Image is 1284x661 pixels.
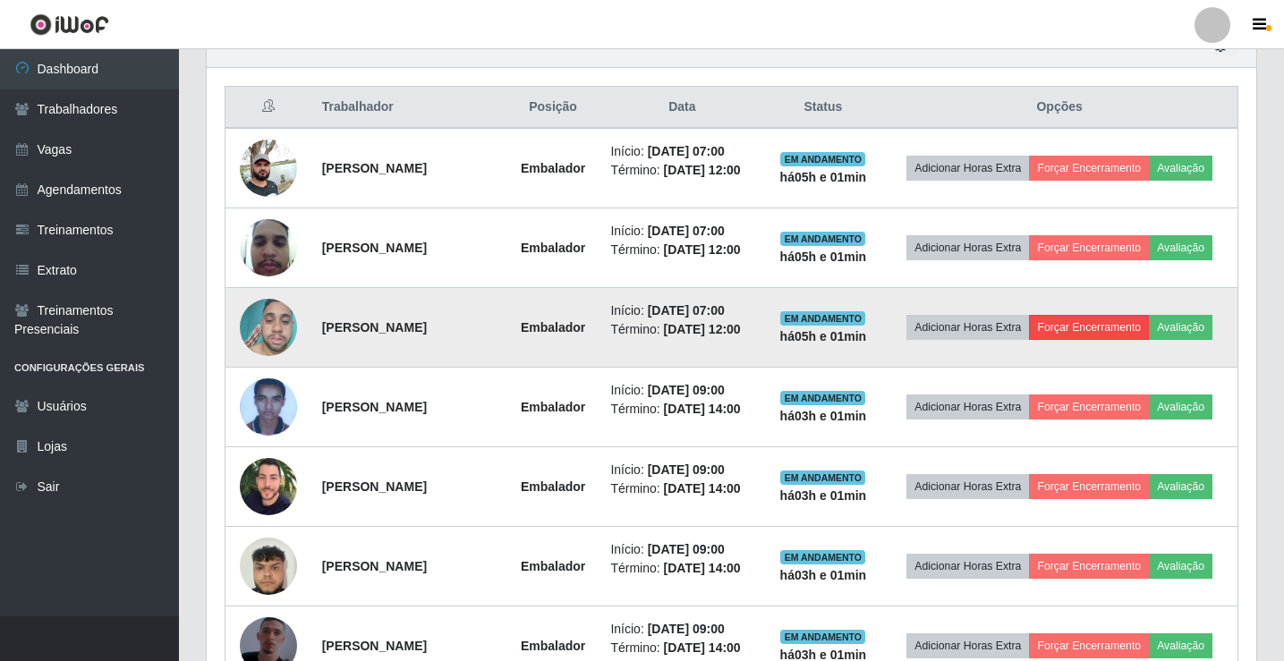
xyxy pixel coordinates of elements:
[1029,474,1149,499] button: Forçar Encerramento
[610,620,753,639] li: Início:
[664,481,741,496] time: [DATE] 14:00
[322,479,427,494] strong: [PERSON_NAME]
[521,559,585,573] strong: Embalador
[780,488,867,503] strong: há 03 h e 01 min
[664,402,741,416] time: [DATE] 14:00
[664,322,741,336] time: [DATE] 12:00
[780,232,865,246] span: EM ANDAMENTO
[240,209,297,285] img: 1708837216979.jpeg
[322,161,427,175] strong: [PERSON_NAME]
[648,224,725,238] time: [DATE] 07:00
[780,568,867,582] strong: há 03 h e 01 min
[599,87,764,129] th: Data
[906,474,1029,499] button: Adicionar Horas Extra
[780,630,865,644] span: EM ANDAMENTO
[780,152,865,166] span: EM ANDAMENTO
[648,144,725,158] time: [DATE] 07:00
[1029,394,1149,419] button: Forçar Encerramento
[648,542,725,556] time: [DATE] 09:00
[780,391,865,405] span: EM ANDAMENTO
[664,640,741,655] time: [DATE] 14:00
[521,320,585,335] strong: Embalador
[240,290,297,366] img: 1748551724527.jpeg
[521,161,585,175] strong: Embalador
[906,235,1029,260] button: Adicionar Horas Extra
[610,142,753,161] li: Início:
[764,87,881,129] th: Status
[780,170,867,184] strong: há 05 h e 01 min
[322,241,427,255] strong: [PERSON_NAME]
[521,241,585,255] strong: Embalador
[1149,554,1212,579] button: Avaliação
[521,400,585,414] strong: Embalador
[648,383,725,397] time: [DATE] 09:00
[322,559,427,573] strong: [PERSON_NAME]
[648,462,725,477] time: [DATE] 09:00
[311,87,506,129] th: Trabalhador
[610,639,753,657] li: Término:
[610,161,753,180] li: Término:
[610,400,753,419] li: Término:
[906,315,1029,340] button: Adicionar Horas Extra
[240,370,297,445] img: 1673386012464.jpeg
[1029,235,1149,260] button: Forçar Encerramento
[1149,474,1212,499] button: Avaliação
[610,559,753,578] li: Término:
[780,311,865,326] span: EM ANDAMENTO
[610,461,753,479] li: Início:
[1029,315,1149,340] button: Forçar Encerramento
[610,320,753,339] li: Término:
[1149,394,1212,419] button: Avaliação
[610,540,753,559] li: Início:
[648,303,725,318] time: [DATE] 07:00
[906,633,1029,658] button: Adicionar Horas Extra
[906,394,1029,419] button: Adicionar Horas Extra
[240,451,297,521] img: 1683118670739.jpeg
[780,409,867,423] strong: há 03 h e 01 min
[664,561,741,575] time: [DATE] 14:00
[610,381,753,400] li: Início:
[906,554,1029,579] button: Adicionar Horas Extra
[322,639,427,653] strong: [PERSON_NAME]
[1029,554,1149,579] button: Forçar Encerramento
[1029,156,1149,181] button: Forçar Encerramento
[30,13,109,36] img: CoreUI Logo
[664,163,741,177] time: [DATE] 12:00
[610,479,753,498] li: Término:
[610,222,753,241] li: Início:
[322,400,427,414] strong: [PERSON_NAME]
[240,130,297,206] img: 1702417487415.jpeg
[1149,633,1212,658] button: Avaliação
[610,301,753,320] li: Início:
[664,242,741,257] time: [DATE] 12:00
[906,156,1029,181] button: Adicionar Horas Extra
[506,87,600,129] th: Posição
[648,622,725,636] time: [DATE] 09:00
[521,479,585,494] strong: Embalador
[780,470,865,485] span: EM ANDAMENTO
[1029,633,1149,658] button: Forçar Encerramento
[240,528,297,604] img: 1731039194690.jpeg
[881,87,1237,129] th: Opções
[1149,315,1212,340] button: Avaliação
[322,320,427,335] strong: [PERSON_NAME]
[1149,235,1212,260] button: Avaliação
[521,639,585,653] strong: Embalador
[780,550,865,564] span: EM ANDAMENTO
[1149,156,1212,181] button: Avaliação
[780,250,867,264] strong: há 05 h e 01 min
[780,329,867,343] strong: há 05 h e 01 min
[610,241,753,259] li: Término:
